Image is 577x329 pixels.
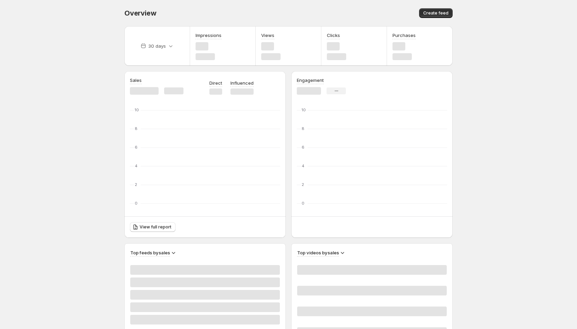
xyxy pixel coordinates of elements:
span: View full report [140,224,171,230]
text: 0 [135,201,138,206]
button: Create feed [419,8,453,18]
h3: Top videos by sales [297,249,339,256]
p: Direct [209,79,222,86]
h3: Clicks [327,32,340,39]
span: Create feed [423,10,448,16]
span: Overview [124,9,156,17]
text: 8 [302,126,304,131]
text: 0 [302,201,304,206]
text: 4 [135,163,138,168]
h3: Engagement [297,77,324,84]
h3: Purchases [392,32,416,39]
text: 6 [135,145,138,150]
text: 4 [302,163,304,168]
text: 10 [302,107,306,112]
h3: Impressions [196,32,221,39]
a: View full report [130,222,176,232]
text: 10 [135,107,139,112]
text: 8 [135,126,138,131]
h3: Views [261,32,274,39]
h3: Top feeds by sales [130,249,170,256]
text: 2 [302,182,304,187]
p: Influenced [230,79,254,86]
text: 2 [135,182,137,187]
p: 30 days [148,43,166,49]
text: 6 [302,145,304,150]
h3: Sales [130,77,142,84]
